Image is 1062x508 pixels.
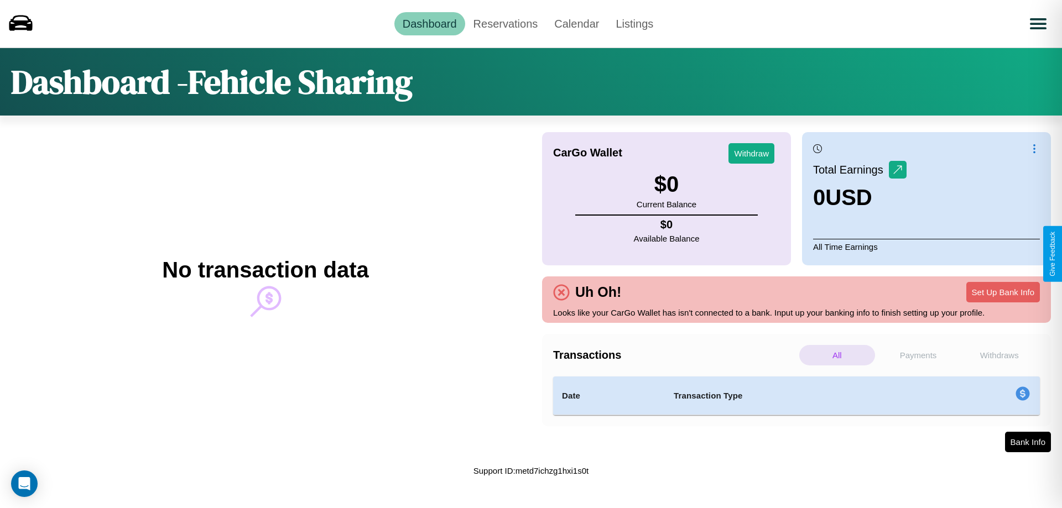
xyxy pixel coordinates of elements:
[553,305,1040,320] p: Looks like your CarGo Wallet has isn't connected to a bank. Input up your banking info to finish ...
[728,143,774,164] button: Withdraw
[11,59,413,104] h1: Dashboard - Fehicle Sharing
[881,345,956,365] p: Payments
[813,160,889,180] p: Total Earnings
[966,282,1040,302] button: Set Up Bank Info
[473,463,589,478] p: Support ID: metd7ichzg1hxi1s0t
[553,349,796,362] h4: Transactions
[799,345,875,365] p: All
[546,12,607,35] a: Calendar
[813,185,907,210] h3: 0 USD
[562,389,656,402] h4: Date
[553,376,1040,415] table: simple table
[465,12,546,35] a: Reservations
[813,239,1040,254] p: All Time Earnings
[11,470,38,497] div: Open Intercom Messenger
[637,172,696,197] h3: $ 0
[1005,432,1051,452] button: Bank Info
[1049,232,1056,276] div: Give Feedback
[570,284,627,300] h4: Uh Oh!
[394,12,465,35] a: Dashboard
[674,389,925,402] h4: Transaction Type
[634,218,700,231] h4: $ 0
[607,12,662,35] a: Listings
[961,345,1037,365] p: Withdraws
[1023,8,1054,39] button: Open menu
[553,146,622,159] h4: CarGo Wallet
[634,231,700,246] p: Available Balance
[637,197,696,212] p: Current Balance
[162,258,368,282] h2: No transaction data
